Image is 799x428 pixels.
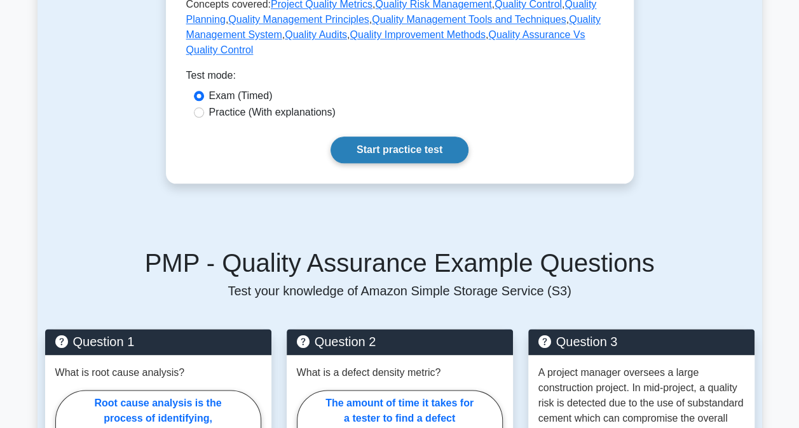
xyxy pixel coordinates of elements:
h5: PMP - Quality Assurance Example Questions [45,248,755,278]
a: Quality Improvement Methods [350,29,485,40]
div: Test mode: [186,68,613,88]
a: Quality Management Tools and Techniques [372,14,566,25]
a: Quality Audits [285,29,347,40]
a: Quality Management Principles [228,14,369,25]
p: What is a defect density metric? [297,365,441,380]
a: Start practice test [331,137,468,163]
h5: Question 2 [297,334,503,349]
label: Exam (Timed) [209,88,273,104]
h5: Question 1 [55,334,261,349]
p: What is root cause analysis? [55,365,185,380]
p: Test your knowledge of Amazon Simple Storage Service (S3) [45,283,755,298]
label: Practice (With explanations) [209,105,336,120]
h5: Question 3 [538,334,744,349]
